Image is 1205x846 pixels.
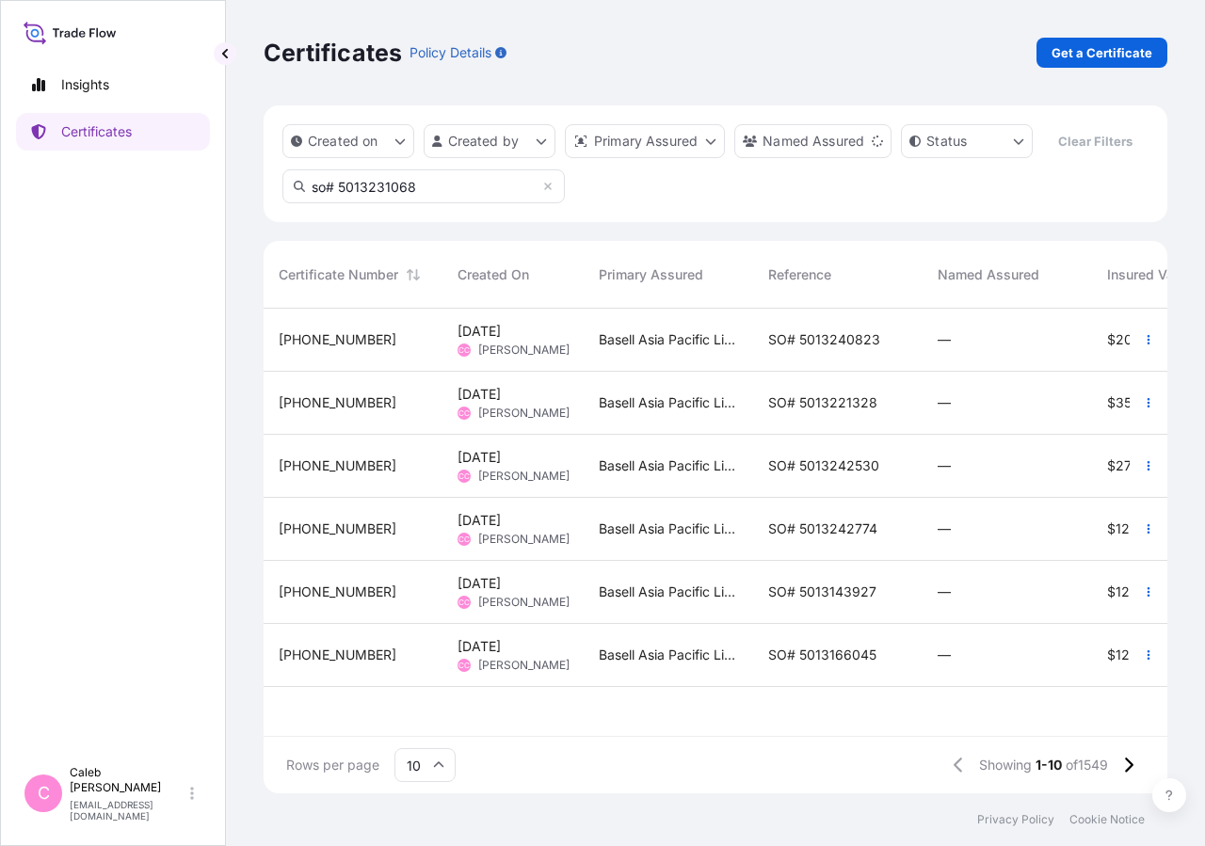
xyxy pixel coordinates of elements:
[565,124,725,158] button: distributor Filter options
[599,456,738,475] span: Basell Asia Pacific Limited
[70,799,186,822] p: [EMAIL_ADDRESS][DOMAIN_NAME]
[1069,812,1145,827] a: Cookie Notice
[1058,132,1133,151] p: Clear Filters
[38,784,50,803] span: C
[286,756,379,774] span: Rows per page
[599,646,738,664] span: Basell Asia Pacific Limited
[478,595,570,610] span: [PERSON_NAME]
[1107,522,1116,535] span: $
[594,132,698,151] p: Primary Assured
[599,265,703,284] span: Primary Assured
[1107,585,1116,599] span: $
[768,583,876,601] span: SO# 5013143927
[279,456,396,475] span: [PHONE_NUMBER]
[61,75,109,94] p: Insights
[308,132,378,151] p: Created on
[768,393,877,412] span: SO# 5013221328
[279,646,396,664] span: [PHONE_NUMBER]
[478,532,570,547] span: [PERSON_NAME]
[282,169,565,203] input: Search Certificate or Reference...
[478,406,570,421] span: [PERSON_NAME]
[458,530,470,549] span: CC
[599,330,738,349] span: Basell Asia Pacific Limited
[478,658,570,673] span: [PERSON_NAME]
[1116,396,1132,409] span: 35
[1116,585,1137,599] span: 127
[768,519,877,538] span: SO# 5013242774
[768,646,876,664] span: SO# 5013166045
[458,511,501,530] span: [DATE]
[279,519,396,538] span: [PHONE_NUMBER]
[410,43,491,62] p: Policy Details
[1036,38,1167,68] a: Get a Certificate
[458,404,470,423] span: CC
[458,593,470,612] span: CC
[1107,648,1116,662] span: $
[1107,459,1116,472] span: $
[938,265,1039,284] span: Named Assured
[599,393,738,412] span: Basell Asia Pacific Limited
[599,519,738,538] span: Basell Asia Pacific Limited
[734,124,892,158] button: cargoOwner Filter options
[1107,333,1116,346] span: $
[1107,265,1193,284] span: Insured Value
[448,132,520,151] p: Created by
[938,330,951,349] span: —
[458,341,470,359] span: CC
[458,322,501,341] span: [DATE]
[424,124,555,158] button: createdBy Filter options
[16,66,210,104] a: Insights
[938,583,951,601] span: —
[1036,756,1062,774] span: 1-10
[1066,756,1108,774] span: of 1549
[938,456,951,475] span: —
[901,124,1033,158] button: certificateStatus Filter options
[16,113,210,151] a: Certificates
[279,583,396,601] span: [PHONE_NUMBER]
[282,124,414,158] button: createdOn Filter options
[938,393,951,412] span: —
[1042,126,1148,156] button: Clear Filters
[768,456,879,475] span: SO# 5013242530
[478,343,570,358] span: [PERSON_NAME]
[402,263,425,286] button: Sort
[70,765,186,795] p: Caleb [PERSON_NAME]
[458,448,501,467] span: [DATE]
[458,656,470,675] span: CC
[458,574,501,593] span: [DATE]
[768,265,831,284] span: Reference
[938,519,951,538] span: —
[1116,333,1133,346] span: 20
[1116,459,1132,472] span: 27
[264,38,402,68] p: Certificates
[458,265,529,284] span: Created On
[478,469,570,484] span: [PERSON_NAME]
[979,756,1032,774] span: Showing
[458,637,501,656] span: [DATE]
[458,467,470,486] span: CC
[458,385,501,404] span: [DATE]
[279,393,396,412] span: [PHONE_NUMBER]
[977,812,1054,827] a: Privacy Policy
[61,122,132,141] p: Certificates
[926,132,967,151] p: Status
[279,330,396,349] span: [PHONE_NUMBER]
[938,646,951,664] span: —
[1107,396,1116,409] span: $
[768,330,880,349] span: SO# 5013240823
[763,132,864,151] p: Named Assured
[599,583,738,601] span: Basell Asia Pacific Limited
[1116,522,1135,535] span: 121
[1052,43,1152,62] p: Get a Certificate
[279,265,398,284] span: Certificate Number
[1116,648,1137,662] span: 127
